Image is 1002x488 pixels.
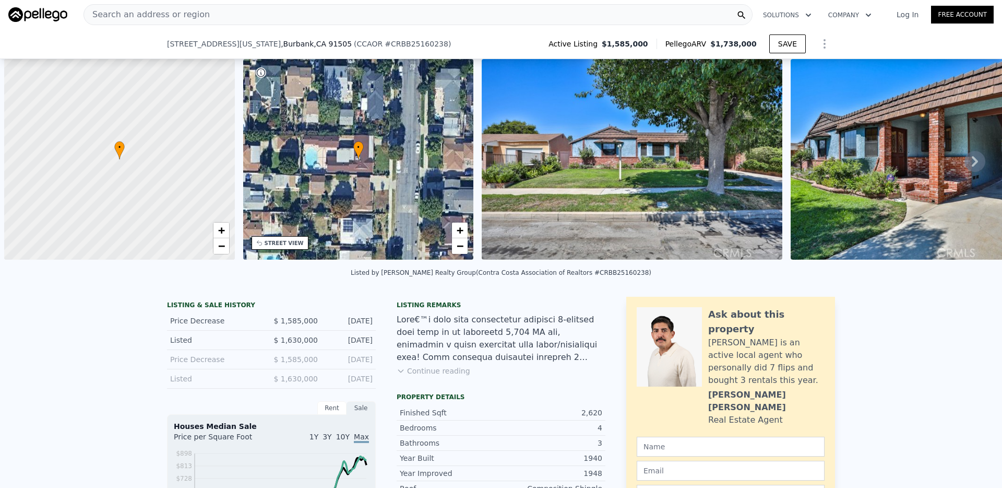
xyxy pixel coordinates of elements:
[501,453,602,463] div: 1940
[323,433,331,441] span: 3Y
[397,366,470,376] button: Continue reading
[769,34,806,53] button: SAVE
[548,39,602,49] span: Active Listing
[351,269,651,276] div: Listed by [PERSON_NAME] Realty Group (Contra Costa Association of Realtors #CRBB25160238)
[174,421,369,432] div: Houses Median Sale
[170,374,263,384] div: Listed
[637,437,825,457] input: Name
[309,433,318,441] span: 1Y
[314,40,352,48] span: , CA 91505
[457,239,463,252] span: −
[273,317,318,325] span: $ 1,585,000
[385,40,448,48] span: # CRBB25160238
[167,39,281,49] span: [STREET_ADDRESS][US_STATE]
[347,401,376,415] div: Sale
[637,461,825,481] input: Email
[820,6,880,25] button: Company
[397,393,605,401] div: Property details
[281,39,352,49] span: , Burbank
[397,313,605,364] div: Lore€™i dolo sita consectetur adipisci 8-elitsed doei temp in ut laboreetd 5,704 MA ali, enimadmi...
[884,9,931,20] a: Log In
[452,238,468,254] a: Zoom out
[176,450,192,457] tspan: $898
[501,468,602,479] div: 1948
[501,438,602,448] div: 3
[400,438,501,448] div: Bathrooms
[665,39,711,49] span: Pellego ARV
[326,374,373,384] div: [DATE]
[400,453,501,463] div: Year Built
[273,355,318,364] span: $ 1,585,000
[710,40,757,48] span: $1,738,000
[265,239,304,247] div: STREET VIEW
[354,433,369,443] span: Max
[326,316,373,326] div: [DATE]
[114,141,125,159] div: •
[708,336,825,387] div: [PERSON_NAME] is an active local agent who personally did 7 flips and bought 3 rentals this year.
[326,354,373,365] div: [DATE]
[354,39,451,49] div: ( )
[708,307,825,336] div: Ask about this property
[931,6,994,24] a: Free Account
[84,8,210,21] span: Search an address or region
[602,39,648,49] span: $1,585,000
[400,468,501,479] div: Year Improved
[452,223,468,238] a: Zoom in
[176,462,192,470] tspan: $813
[170,354,263,365] div: Price Decrease
[397,301,605,309] div: Listing remarks
[114,143,125,152] span: •
[273,336,318,344] span: $ 1,630,000
[457,224,463,237] span: +
[501,423,602,433] div: 4
[8,7,67,22] img: Pellego
[213,238,229,254] a: Zoom out
[814,33,835,54] button: Show Options
[482,59,782,260] img: Sale: 167413900 Parcel: 54369961
[336,433,350,441] span: 10Y
[357,40,383,48] span: CCAOR
[167,301,376,311] div: LISTING & SALE HISTORY
[174,432,271,448] div: Price per Square Foot
[326,335,373,345] div: [DATE]
[218,239,224,252] span: −
[273,375,318,383] span: $ 1,630,000
[170,316,263,326] div: Price Decrease
[400,408,501,418] div: Finished Sqft
[755,6,820,25] button: Solutions
[708,414,783,426] div: Real Estate Agent
[213,223,229,238] a: Zoom in
[218,224,224,237] span: +
[708,389,825,414] div: [PERSON_NAME] [PERSON_NAME]
[317,401,347,415] div: Rent
[353,141,364,159] div: •
[170,335,263,345] div: Listed
[501,408,602,418] div: 2,620
[400,423,501,433] div: Bedrooms
[176,475,192,482] tspan: $728
[353,143,364,152] span: •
